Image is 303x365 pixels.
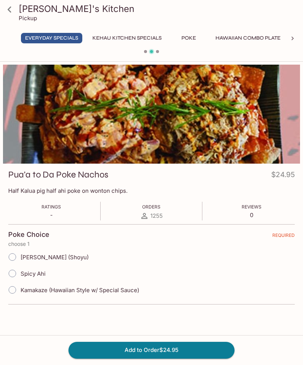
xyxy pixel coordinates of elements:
p: - [42,211,61,219]
span: Ratings [42,204,61,210]
span: [PERSON_NAME] (Shoyu) [21,254,89,261]
span: Kamakaze (Hawaiian Style w/ Special Sauce) [21,287,139,294]
span: 1255 [150,212,163,219]
span: Spicy Ahi [21,270,46,277]
span: REQUIRED [272,232,295,241]
h4: $24.95 [271,169,295,183]
p: Pickup [19,15,37,22]
span: Orders [142,204,160,210]
h3: Pua'a to Da Poke Nachos [8,169,108,180]
button: Kehau Kitchen Specials [88,33,166,43]
span: Reviews [242,204,261,210]
button: Everyday Specials [21,33,82,43]
h4: Poke Choice [8,231,49,239]
p: Half Kalua pig half ahi poke on wonton chips. [8,187,295,194]
p: choose 1 [8,241,295,247]
button: Hawaiian Combo Plate [211,33,285,43]
p: 0 [242,211,261,219]
button: Add to Order$24.95 [68,342,235,358]
h3: [PERSON_NAME]'s Kitchen [19,3,297,15]
div: Pua'a to Da Poke Nachos [3,65,300,164]
button: Poke [172,33,205,43]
